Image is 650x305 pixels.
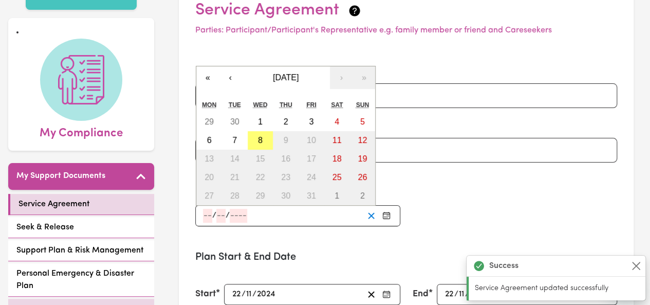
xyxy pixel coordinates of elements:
input: -- [246,288,252,301]
span: / [252,290,256,299]
abbr: Sunday [356,101,369,109]
abbr: Tuesday [229,101,241,109]
abbr: 16 October 2025 [281,154,290,163]
button: › [330,66,352,89]
button: Close [630,260,642,272]
label: End [413,288,429,301]
button: 20 October 2025 [196,168,222,187]
button: 16 October 2025 [273,150,299,168]
button: 27 October 2025 [196,187,222,205]
abbr: 24 October 2025 [307,173,316,182]
button: » [352,66,375,89]
abbr: Friday [306,101,316,109]
abbr: 1 November 2025 [335,191,339,200]
input: ---- [230,209,247,223]
h3: Plan Start & End Date [195,251,617,263]
abbr: 9 October 2025 [284,136,288,145]
span: / [242,290,246,299]
abbr: 14 October 2025 [230,154,239,163]
a: My Compliance [16,39,146,142]
abbr: 7 October 2025 [232,136,237,145]
abbr: 13 October 2025 [205,154,214,163]
a: Service Agreement [8,194,154,215]
label: Participant's NDIS Number [195,120,307,134]
input: ---- [256,288,276,301]
input: -- [232,288,242,301]
span: / [212,211,216,220]
button: ‹ [219,66,242,89]
button: 21 October 2025 [222,168,248,187]
button: 25 October 2025 [324,168,350,187]
button: 13 October 2025 [196,150,222,168]
abbr: 31 October 2025 [307,191,316,200]
abbr: Monday [202,101,216,109]
input: -- [216,209,226,223]
button: 30 October 2025 [273,187,299,205]
button: 12 October 2025 [349,131,375,150]
abbr: 17 October 2025 [307,154,316,163]
span: Support Plan & Risk Management [16,244,143,257]
button: 5 October 2025 [349,113,375,131]
abbr: 29 September 2025 [205,117,214,126]
h5: My Support Documents [16,171,105,181]
a: Seek & Release [8,217,154,238]
button: 17 October 2025 [299,150,324,168]
abbr: 5 October 2025 [360,117,365,126]
button: [DATE] [242,66,330,89]
label: Start [195,288,216,301]
button: 9 October 2025 [273,131,299,150]
button: « [196,66,219,89]
abbr: 25 October 2025 [332,173,342,182]
abbr: 4 October 2025 [335,117,339,126]
button: 31 October 2025 [299,187,324,205]
button: 29 October 2025 [248,187,273,205]
abbr: 12 October 2025 [358,136,367,145]
label: Participant's Name [195,65,275,79]
abbr: Saturday [331,101,343,109]
button: 8 October 2025 [248,131,273,150]
abbr: 29 October 2025 [256,191,265,200]
abbr: 20 October 2025 [205,173,214,182]
abbr: 3 October 2025 [309,117,313,126]
button: 3 October 2025 [299,113,324,131]
abbr: 27 October 2025 [205,191,214,200]
abbr: 30 October 2025 [281,191,290,200]
span: / [465,290,469,299]
abbr: 18 October 2025 [332,154,342,163]
button: 28 October 2025 [222,187,248,205]
input: -- [203,209,212,223]
button: 24 October 2025 [299,168,324,187]
button: 23 October 2025 [273,168,299,187]
abbr: Thursday [280,101,292,109]
abbr: 1 October 2025 [258,117,263,126]
button: 7 October 2025 [222,131,248,150]
p: Service Agreement updated successfully [475,283,639,294]
button: 26 October 2025 [349,168,375,187]
button: 1 October 2025 [248,113,273,131]
abbr: Wednesday [253,101,268,109]
input: -- [458,288,465,301]
p: Parties: Participant/Participant's Representative e.g. family member or friend and Careseekers [195,24,617,37]
abbr: 21 October 2025 [230,173,239,182]
abbr: 2 November 2025 [360,191,365,200]
button: 19 October 2025 [349,150,375,168]
button: 30 September 2025 [222,113,248,131]
strong: Success [489,260,518,272]
a: Support Plan & Risk Management [8,240,154,261]
button: 18 October 2025 [324,150,350,168]
button: 15 October 2025 [248,150,273,168]
span: [DATE] [273,73,299,82]
abbr: 15 October 2025 [256,154,265,163]
abbr: 6 October 2025 [207,136,212,145]
span: / [226,211,230,220]
abbr: 28 October 2025 [230,191,239,200]
span: My Compliance [40,121,123,142]
abbr: 19 October 2025 [358,154,367,163]
span: / [454,290,458,299]
abbr: 23 October 2025 [281,173,290,182]
h2: Service Agreement [195,1,617,20]
button: 29 September 2025 [196,113,222,131]
button: 2 October 2025 [273,113,299,131]
abbr: 2 October 2025 [284,117,288,126]
button: 10 October 2025 [299,131,324,150]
